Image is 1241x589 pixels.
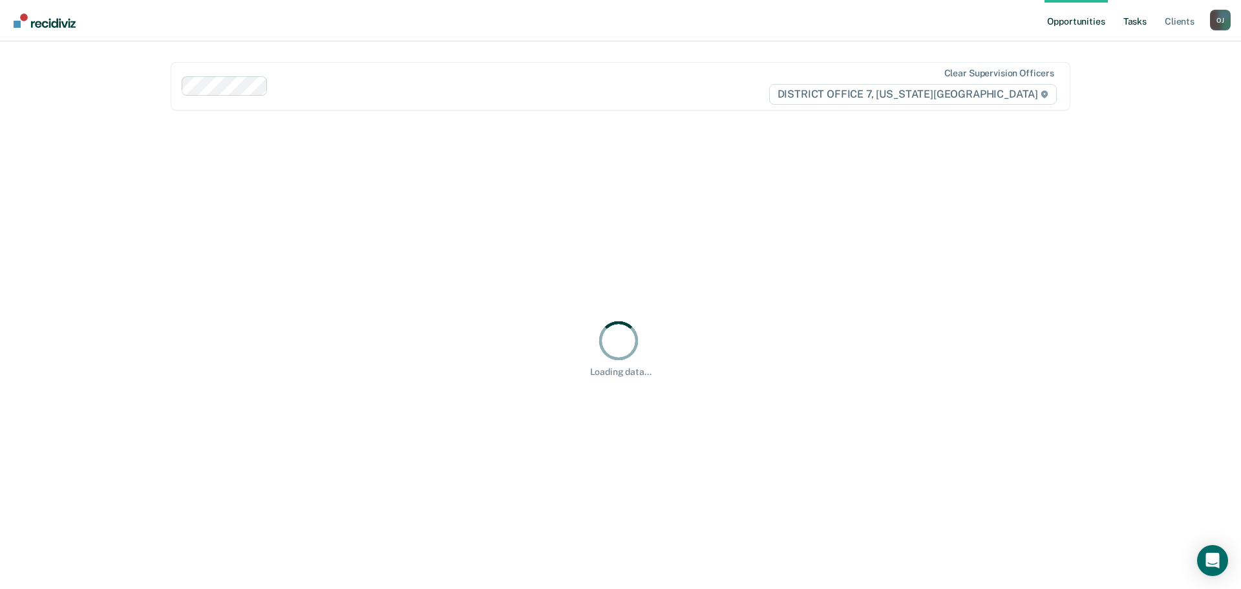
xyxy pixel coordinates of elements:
[1210,10,1231,30] button: Profile dropdown button
[769,84,1057,105] span: DISTRICT OFFICE 7, [US_STATE][GEOGRAPHIC_DATA]
[944,68,1054,79] div: Clear supervision officers
[1210,10,1231,30] div: O J
[590,367,652,378] div: Loading data...
[1197,545,1228,576] div: Open Intercom Messenger
[14,14,76,28] img: Recidiviz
